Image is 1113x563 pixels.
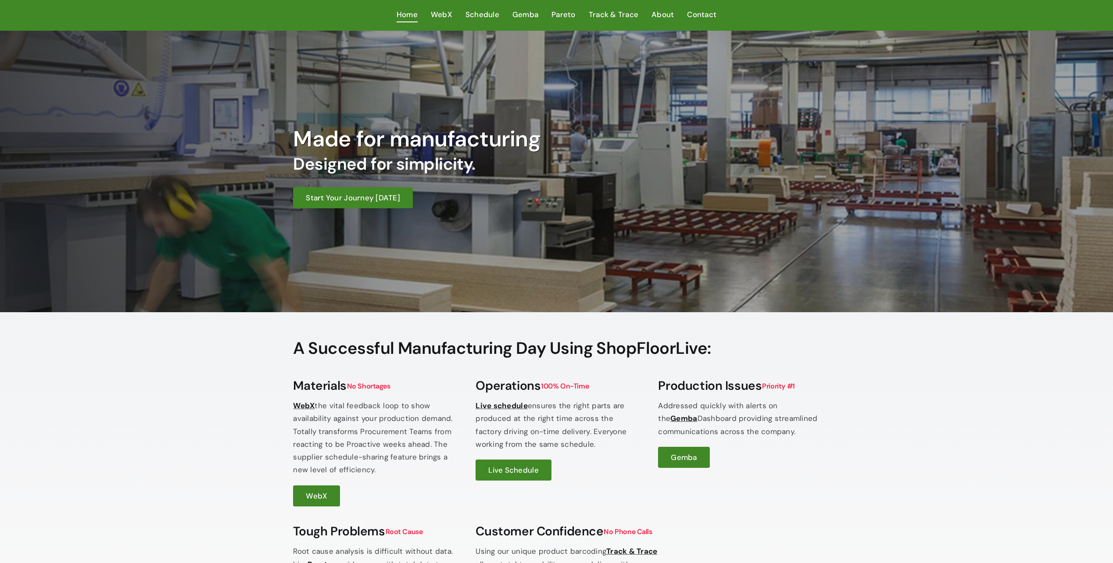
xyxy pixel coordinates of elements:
[551,8,576,21] span: Pareto
[603,527,652,537] span: No Phone Calls
[651,8,674,22] a: About
[293,154,683,175] h2: Designed for simplicity.
[551,8,576,22] a: Pareto
[293,524,455,539] h3: Tough Problems
[658,378,820,393] h3: Production Issues
[293,401,315,410] a: WebX
[671,453,697,462] span: Gemba
[476,524,820,539] h3: Customer Confidence
[397,8,418,22] a: Home
[488,465,538,475] span: Live Schedule
[293,187,412,208] a: Start Your Journey [DATE]
[606,546,657,556] a: Track & Trace
[512,8,538,21] span: Gemba
[476,401,527,410] a: Live schedule
[658,399,820,438] p: Addressed quickly with alerts on the Dashboard providing streamlined communications across the co...
[476,399,637,451] p: ensures the right parts are produced at the right time across the factory driving on-time deliver...
[658,447,709,468] a: Gemba
[293,378,455,393] h3: Materials
[476,460,551,481] a: Live Schedule
[687,8,716,22] a: Contact
[670,413,697,423] a: Gemba
[762,381,795,391] span: Priority #1
[651,8,674,21] span: About
[293,339,546,359] span: A Successful Manufacturing Day
[589,8,638,21] span: Track & Trace
[465,8,499,21] span: Schedule
[550,337,711,359] span: Using ShopFloorLive:
[385,527,423,537] span: Root Cause
[465,8,499,22] a: Schedule
[347,381,391,391] span: No Shortages
[589,8,638,22] a: Track & Trace
[431,8,452,22] a: WebX
[512,8,538,22] a: Gemba
[306,193,400,203] span: Start Your Journey [DATE]
[476,378,637,393] h3: Operations
[540,381,589,391] span: 100% On-Time
[293,126,683,152] h1: Made for manufacturing
[293,485,340,506] a: WebX
[687,8,716,21] span: Contact
[293,399,455,476] p: the vital feedback loop to show availability against your production demand. Totally transforms P...
[397,8,418,21] span: Home
[306,491,327,501] span: WebX
[431,8,452,21] span: WebX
